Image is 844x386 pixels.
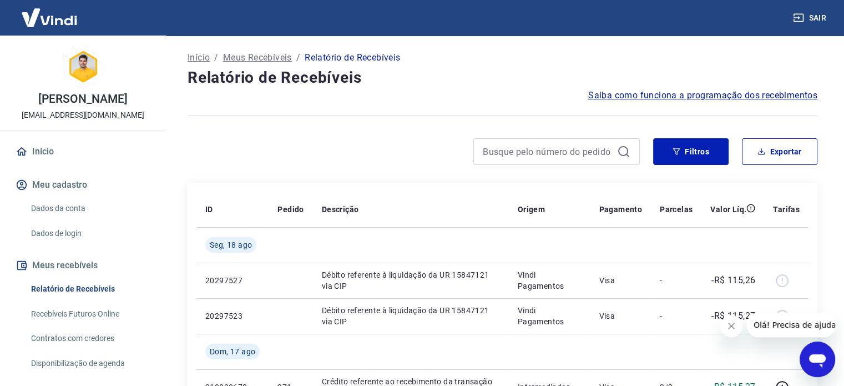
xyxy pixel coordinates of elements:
[38,93,127,105] p: [PERSON_NAME]
[588,89,817,102] a: Saiba como funciona a programação dos recebimentos
[22,109,144,121] p: [EMAIL_ADDRESS][DOMAIN_NAME]
[214,51,218,64] p: /
[791,8,831,28] button: Sair
[800,342,835,377] iframe: Botão para abrir a janela de mensagens
[13,253,153,278] button: Meus recebíveis
[13,139,153,164] a: Início
[27,197,153,220] a: Dados da conta
[322,204,359,215] p: Descrição
[322,269,500,292] p: Débito referente à liquidação da UR 15847121 via CIP
[305,51,400,64] p: Relatório de Recebíveis
[205,204,213,215] p: ID
[210,346,255,357] span: Dom, 17 ago
[223,51,292,64] a: Meus Recebíveis
[518,269,582,292] p: Vindi Pagamentos
[27,222,153,245] a: Dados de login
[518,204,545,215] p: Origem
[7,8,93,17] span: Olá! Precisa de ajuda?
[188,67,817,89] h4: Relatório de Recebíveis
[27,327,153,350] a: Contratos com credores
[205,275,260,286] p: 20297527
[210,239,252,250] span: Seg, 18 ago
[711,274,755,287] p: -R$ 115,26
[277,204,304,215] p: Pedido
[711,309,755,323] p: -R$ 115,27
[61,44,105,89] img: 9633052a-ae38-4bf4-85d5-57ee920a2fbb.jpeg
[742,138,817,165] button: Exportar
[599,310,642,322] p: Visa
[27,278,153,300] a: Relatório de Recebíveis
[710,204,746,215] p: Valor Líq.
[660,204,693,215] p: Parcelas
[205,310,260,322] p: 20297523
[747,313,835,337] iframe: Mensagem da empresa
[518,305,582,327] p: Vindi Pagamentos
[599,275,642,286] p: Visa
[660,310,693,322] p: -
[483,143,613,160] input: Busque pelo número do pedido
[653,138,729,165] button: Filtros
[660,275,693,286] p: -
[322,305,500,327] p: Débito referente à liquidação da UR 15847121 via CIP
[773,204,800,215] p: Tarifas
[296,51,300,64] p: /
[27,303,153,325] a: Recebíveis Futuros Online
[13,173,153,197] button: Meu cadastro
[188,51,210,64] a: Início
[599,204,642,215] p: Pagamento
[720,315,742,337] iframe: Fechar mensagem
[13,1,85,34] img: Vindi
[27,352,153,375] a: Disponibilização de agenda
